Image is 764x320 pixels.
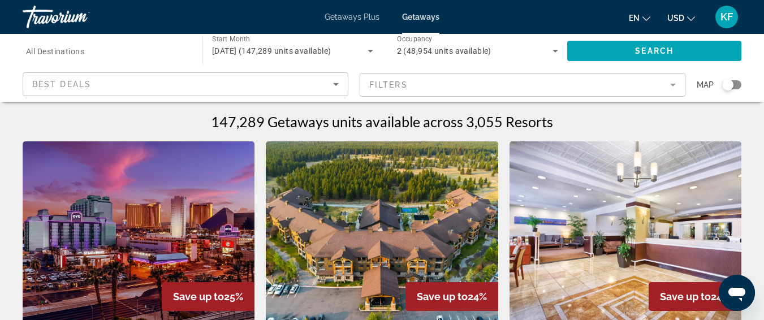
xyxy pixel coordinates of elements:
[162,282,254,311] div: 25%
[635,46,674,55] span: Search
[397,46,491,55] span: 2 (48,954 units available)
[23,2,136,32] a: Travorium
[26,47,84,56] span: All Destinations
[719,275,755,311] iframe: Button to launch messaging window
[629,14,640,23] span: en
[173,291,224,302] span: Save up to
[720,11,733,23] span: KF
[32,77,339,91] mat-select: Sort by
[212,35,250,43] span: Start Month
[649,282,741,311] div: 24%
[697,77,714,93] span: Map
[360,72,685,97] button: Filter
[667,14,684,23] span: USD
[405,282,498,311] div: 24%
[402,12,439,21] a: Getaways
[660,291,711,302] span: Save up to
[629,10,650,26] button: Change language
[325,12,379,21] a: Getaways Plus
[32,80,91,89] span: Best Deals
[211,113,553,130] h1: 147,289 Getaways units available across 3,055 Resorts
[417,291,468,302] span: Save up to
[567,41,741,61] button: Search
[712,5,741,29] button: User Menu
[397,35,433,43] span: Occupancy
[667,10,695,26] button: Change currency
[212,46,331,55] span: [DATE] (147,289 units available)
